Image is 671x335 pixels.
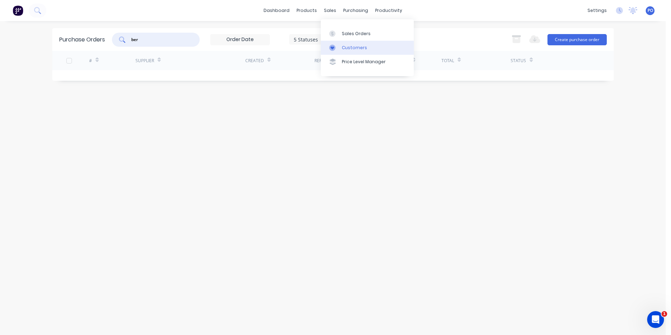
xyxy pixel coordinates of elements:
[211,34,270,45] input: Order Date
[342,45,367,51] div: Customers
[260,5,293,16] a: dashboard
[647,7,653,14] span: PO
[135,58,154,64] div: Supplier
[372,5,406,16] div: productivity
[547,34,607,45] button: Create purchase order
[584,5,610,16] div: settings
[647,311,664,328] iframe: Intercom live chat
[245,58,264,64] div: Created
[321,26,414,40] a: Sales Orders
[131,36,189,43] input: Search purchase orders...
[293,5,320,16] div: products
[314,58,337,64] div: Reference
[340,5,372,16] div: purchasing
[441,58,454,64] div: Total
[321,55,414,69] a: Price Level Manager
[321,41,414,55] a: Customers
[13,5,23,16] img: Factory
[662,311,667,317] span: 1
[89,58,92,64] div: #
[342,31,371,37] div: Sales Orders
[320,5,340,16] div: sales
[511,58,526,64] div: Status
[342,59,386,65] div: Price Level Manager
[59,35,105,44] div: Purchase Orders
[294,35,344,43] div: 5 Statuses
